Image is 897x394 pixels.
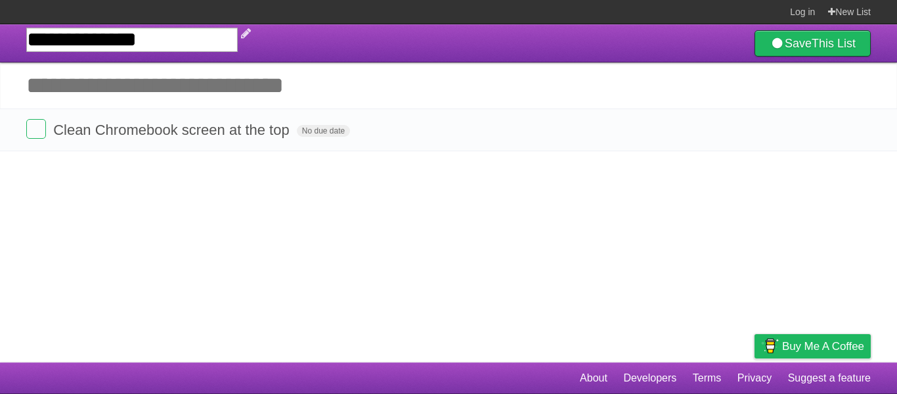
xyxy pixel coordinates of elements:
a: About [580,366,607,391]
a: Suggest a feature [788,366,871,391]
a: Privacy [737,366,772,391]
span: Buy me a coffee [782,335,864,358]
label: Done [26,119,46,139]
a: SaveThis List [755,30,871,57]
span: No due date [297,125,350,137]
a: Developers [623,366,676,391]
span: Clean Chromebook screen at the top [53,122,293,138]
a: Buy me a coffee [755,334,871,358]
img: Buy me a coffee [761,335,779,357]
b: This List [812,37,856,50]
a: Terms [693,366,722,391]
